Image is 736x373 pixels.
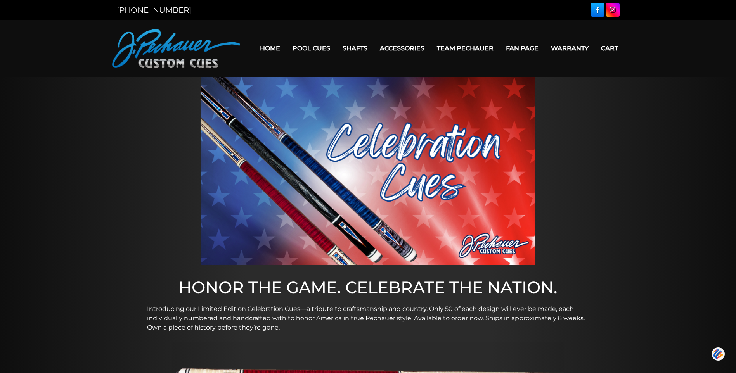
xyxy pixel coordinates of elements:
[595,38,624,58] a: Cart
[117,5,191,15] a: [PHONE_NUMBER]
[712,347,725,361] img: svg+xml;base64,PHN2ZyB3aWR0aD0iNDQiIGhlaWdodD0iNDQiIHZpZXdCb3g9IjAgMCA0NCA0NCIgZmlsbD0ibm9uZSIgeG...
[112,29,240,68] img: Pechauer Custom Cues
[500,38,545,58] a: Fan Page
[286,38,336,58] a: Pool Cues
[374,38,431,58] a: Accessories
[431,38,500,58] a: Team Pechauer
[336,38,374,58] a: Shafts
[254,38,286,58] a: Home
[147,304,589,332] p: Introducing our Limited Edition Celebration Cues—a tribute to craftsmanship and country. Only 50 ...
[545,38,595,58] a: Warranty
